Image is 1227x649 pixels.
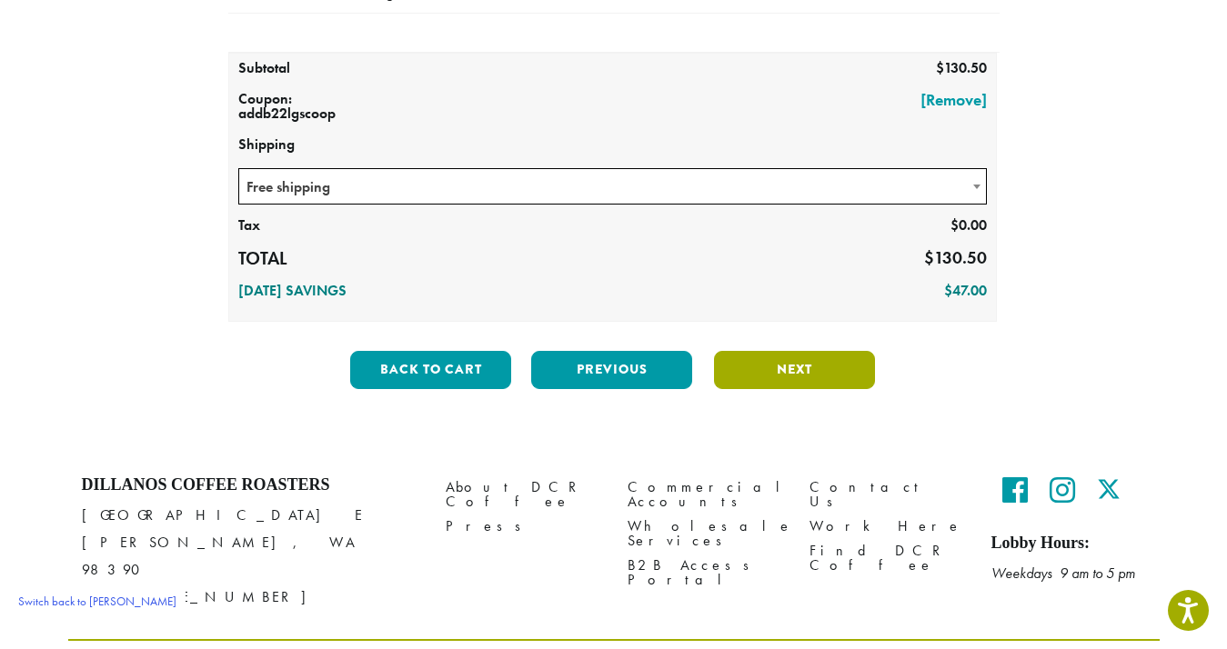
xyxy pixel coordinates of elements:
a: About DCR Coffee [446,475,600,514]
a: B2B Access Portal [628,554,782,593]
a: Press [446,514,600,539]
h4: Dillanos Coffee Roasters [82,475,418,495]
a: [Remove] [391,92,987,108]
bdi: 47.00 [944,281,987,300]
button: Previous [531,351,692,389]
button: Back to cart [350,351,511,389]
th: Tax [229,211,383,242]
span: Free shipping [238,168,988,205]
th: [DATE] Savings [229,276,655,307]
em: Weekdays 9 am to 5 pm [991,564,1135,583]
span: $ [944,281,952,300]
th: Total [229,242,383,276]
a: Work Here [810,514,964,539]
a: Wholesale Services [628,514,782,554]
th: Shipping [229,130,997,161]
h5: Lobby Hours: [991,534,1146,554]
th: Coupon: addb22lgscoop [229,85,383,130]
a: Contact Us [810,475,964,514]
span: $ [924,246,934,269]
span: $ [950,215,959,235]
bdi: 0.00 [950,215,987,235]
p: [GEOGRAPHIC_DATA] E [PERSON_NAME], WA 98390 [PHONE_NUMBER] [82,502,418,611]
a: Commercial Accounts [628,475,782,514]
span: Free shipping [239,169,987,205]
a: Switch back to [PERSON_NAME] [9,586,186,616]
bdi: 130.50 [936,58,987,77]
th: Subtotal [229,54,383,85]
button: Next [714,351,875,389]
a: Find DCR Coffee [810,539,964,578]
span: $ [936,58,944,77]
bdi: 130.50 [924,246,987,269]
